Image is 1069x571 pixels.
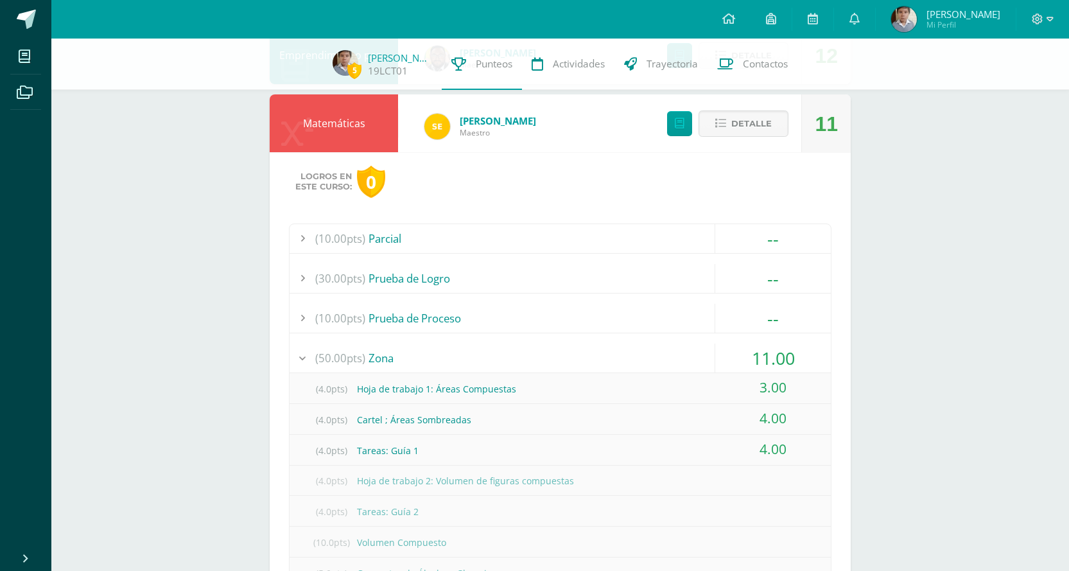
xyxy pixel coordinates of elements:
[368,51,432,64] a: [PERSON_NAME]
[306,405,357,434] span: (4.0pts)
[315,344,365,373] span: (50.00pts)
[290,497,831,526] div: Tareas: Guía 2
[306,528,357,557] span: (10.0pts)
[290,405,831,434] div: Cartel ; Áreas Sombreadas
[553,57,605,71] span: Actividades
[442,39,522,90] a: Punteos
[290,528,831,557] div: Volumen Compuesto
[306,436,357,465] span: (4.0pts)
[290,466,831,495] div: Hoja de trabajo 2: Volumen de figuras compuestas
[306,497,357,526] span: (4.0pts)
[476,57,512,71] span: Punteos
[926,19,1000,30] span: Mi Perfil
[460,114,536,127] span: [PERSON_NAME]
[891,6,917,32] img: fa3ee579a16075afe409a863d26d9a77.png
[760,440,787,458] span: 4.00
[699,110,788,137] button: Detalle
[731,112,772,136] span: Detalle
[767,306,779,330] span: --
[926,8,1000,21] span: [PERSON_NAME]
[368,64,408,78] a: 19LCT01
[315,264,365,293] span: (30.00pts)
[306,466,357,495] span: (4.0pts)
[295,171,352,192] span: Logros en este curso:
[760,409,787,427] span: 4.00
[357,166,385,198] div: 0
[290,264,831,293] div: Prueba de Logro
[460,127,536,138] span: Maestro
[306,374,357,403] span: (4.0pts)
[290,304,831,333] div: Prueba de Proceso
[767,267,779,290] span: --
[290,224,831,253] div: Parcial
[760,378,787,396] span: 3.00
[743,57,788,71] span: Contactos
[752,346,795,370] span: 11.00
[290,436,831,465] div: Tareas: Guía 1
[315,224,365,253] span: (10.00pts)
[290,374,831,403] div: Hoja de trabajo 1: Áreas Compuestas
[522,39,614,90] a: Actividades
[424,114,450,139] img: 03c2987289e60ca238394da5f82a525a.png
[614,39,708,90] a: Trayectoria
[708,39,797,90] a: Contactos
[767,227,779,250] span: --
[815,95,838,153] div: 11
[290,344,831,373] div: Zona
[315,304,365,333] span: (10.00pts)
[347,62,361,78] span: 5
[333,50,358,76] img: fa3ee579a16075afe409a863d26d9a77.png
[270,94,398,152] div: Matemáticas
[647,57,698,71] span: Trayectoria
